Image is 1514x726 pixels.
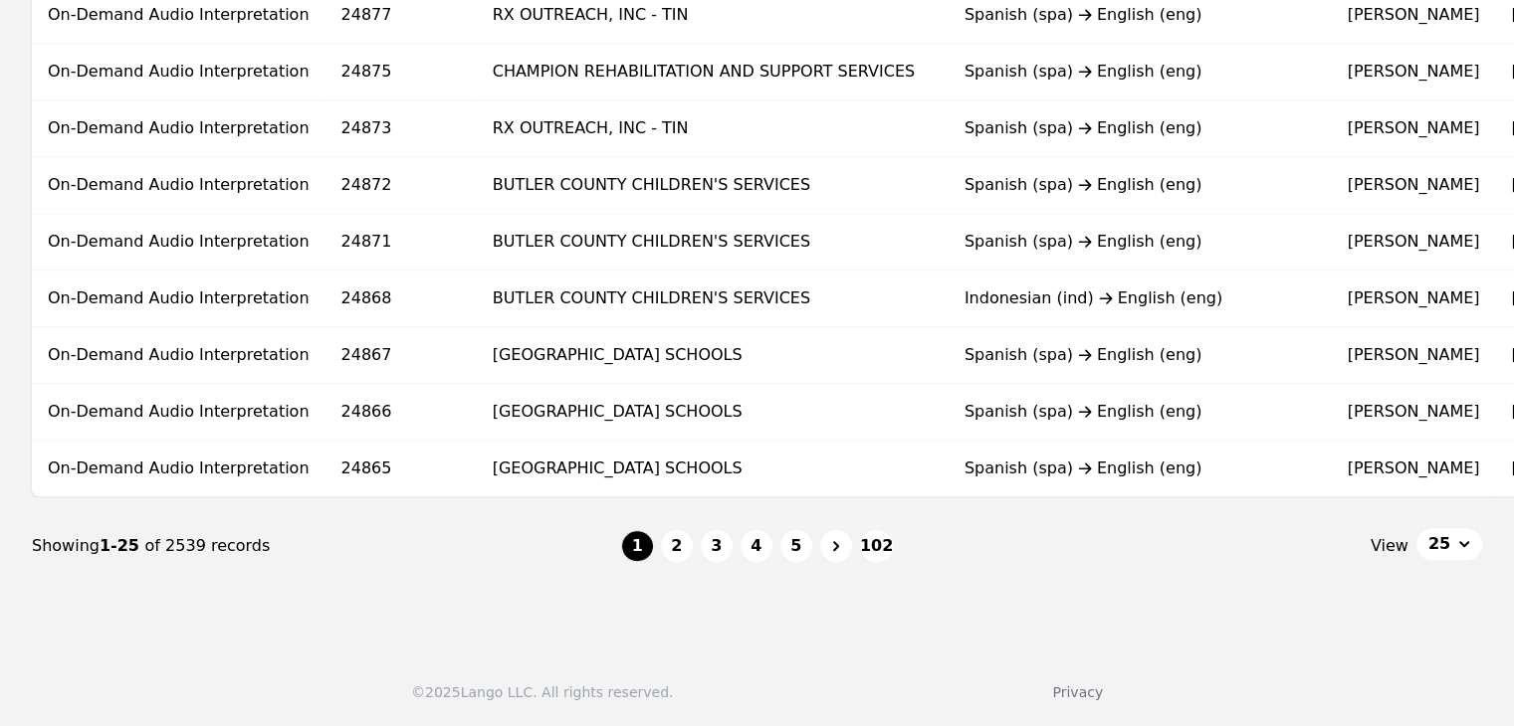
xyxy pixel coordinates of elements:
[1428,532,1450,556] span: 25
[32,497,1482,595] nav: Page navigation
[780,530,812,562] button: 5
[1052,684,1103,700] a: Privacy
[1416,528,1482,560] button: 25
[1332,157,1496,214] td: [PERSON_NAME]
[661,530,693,562] button: 2
[477,214,949,271] td: BUTLER COUNTY CHILDREN'S SERVICES
[32,44,325,100] td: On-Demand Audio Interpretation
[1332,271,1496,327] td: [PERSON_NAME]
[325,384,477,441] td: 24866
[965,173,1316,197] div: Spanish (spa) English (eng)
[325,100,477,157] td: 24873
[965,230,1316,254] div: Spanish (spa) English (eng)
[701,530,733,562] button: 3
[477,100,949,157] td: RX OUTREACH, INC - TIN
[32,384,325,441] td: On-Demand Audio Interpretation
[1332,327,1496,384] td: [PERSON_NAME]
[325,214,477,271] td: 24871
[477,441,949,497] td: [GEOGRAPHIC_DATA] SCHOOLS
[965,400,1316,424] div: Spanish (spa) English (eng)
[32,327,325,384] td: On-Demand Audio Interpretation
[1332,214,1496,271] td: [PERSON_NAME]
[325,327,477,384] td: 24867
[325,157,477,214] td: 24872
[477,271,949,327] td: BUTLER COUNTY CHILDREN'S SERVICES
[100,536,145,555] span: 1-25
[477,327,949,384] td: [GEOGRAPHIC_DATA] SCHOOLS
[965,343,1316,367] div: Spanish (spa) English (eng)
[325,271,477,327] td: 24868
[477,44,949,100] td: CHAMPION REHABILITATION AND SUPPORT SERVICES
[965,286,1316,310] div: Indonesian (ind) English (eng)
[32,271,325,327] td: On-Demand Audio Interpretation
[32,534,621,558] div: Showing of 2539 records
[477,384,949,441] td: [GEOGRAPHIC_DATA] SCHOOLS
[965,60,1316,84] div: Spanish (spa) English (eng)
[1371,534,1408,558] span: View
[325,441,477,497] td: 24865
[325,44,477,100] td: 24875
[477,157,949,214] td: BUTLER COUNTY CHILDREN'S SERVICES
[1332,100,1496,157] td: [PERSON_NAME]
[1332,384,1496,441] td: [PERSON_NAME]
[32,100,325,157] td: On-Demand Audio Interpretation
[1332,44,1496,100] td: [PERSON_NAME]
[32,157,325,214] td: On-Demand Audio Interpretation
[860,530,893,562] button: 102
[741,530,772,562] button: 4
[965,456,1316,480] div: Spanish (spa) English (eng)
[411,682,673,702] div: © 2025 Lango LLC. All rights reserved.
[965,116,1316,140] div: Spanish (spa) English (eng)
[32,441,325,497] td: On-Demand Audio Interpretation
[1332,441,1496,497] td: [PERSON_NAME]
[965,3,1316,27] div: Spanish (spa) English (eng)
[32,214,325,271] td: On-Demand Audio Interpretation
